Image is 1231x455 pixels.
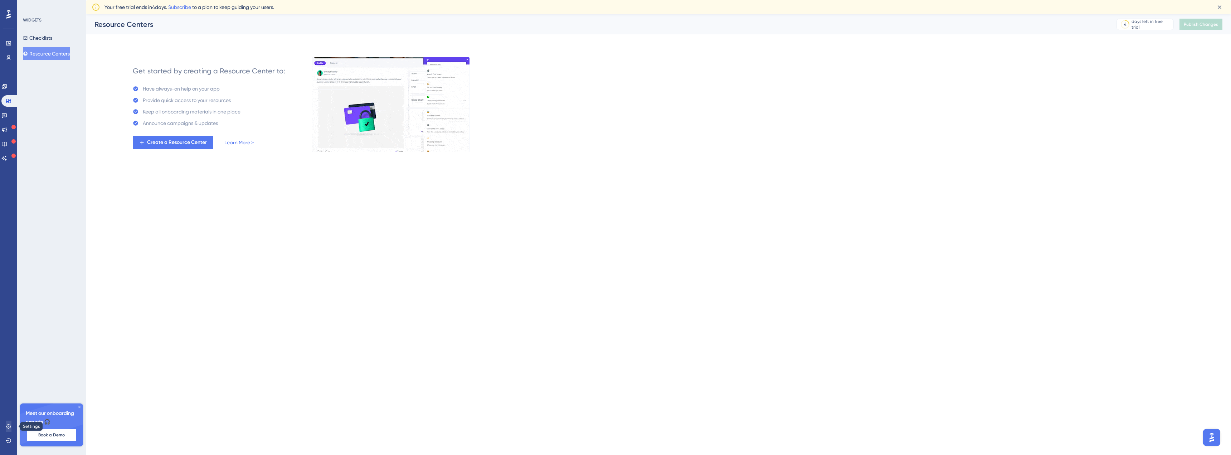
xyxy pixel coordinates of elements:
[224,138,254,147] a: Learn More >
[143,119,218,127] div: Announce campaigns & updates
[168,4,191,10] a: Subscribe
[133,136,213,149] button: Create a Resource Center
[147,138,207,147] span: Create a Resource Center
[23,17,42,23] div: WIDGETS
[143,84,220,93] div: Have always-on help on your app
[143,96,231,105] div: Provide quick access to your resources
[94,19,1099,29] div: Resource Centers
[312,57,470,152] img: 0356d1974f90e2cc51a660023af54dec.gif
[23,47,70,60] button: Resource Centers
[143,107,240,116] div: Keep all onboarding materials in one place
[38,432,65,438] span: Book a Demo
[1124,21,1127,27] div: 4
[26,409,77,426] span: Meet our onboarding experts 🎧
[1184,21,1218,27] span: Publish Changes
[23,32,52,44] button: Checklists
[104,3,274,11] span: Your free trial ends in 4 days. to a plan to keep guiding your users.
[27,429,76,441] button: Book a Demo
[1179,19,1222,30] button: Publish Changes
[1132,19,1171,30] div: days left in free trial
[133,66,285,76] div: Get started by creating a Resource Center to:
[1201,427,1222,448] iframe: UserGuiding AI Assistant Launcher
